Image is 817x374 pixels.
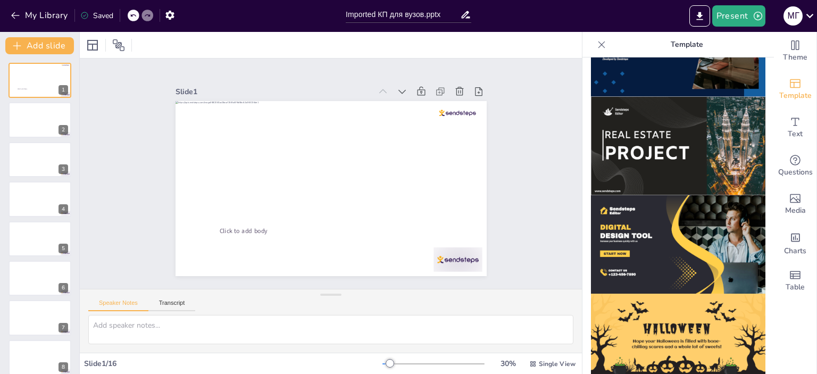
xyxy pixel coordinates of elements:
p: Template [610,32,763,57]
div: 2 [9,102,71,137]
span: Single View [539,360,576,368]
div: 1 [59,85,68,95]
button: Add slide [5,37,74,54]
span: Media [785,205,806,217]
button: My Library [8,7,72,24]
div: 4 [9,181,71,217]
span: Table [786,281,805,293]
div: 3 [9,142,71,177]
span: Template [779,90,812,102]
div: Add ready made slides [774,70,816,109]
div: Get real-time input from your audience [774,147,816,185]
div: Change the overall theme [774,32,816,70]
span: Text [788,128,803,140]
div: 30 % [495,359,521,369]
div: 6 [59,283,68,293]
div: 3 [59,164,68,174]
span: Questions [778,167,813,178]
div: 2 [59,125,68,135]
div: Layout [84,37,101,54]
div: 5 [9,221,71,256]
div: Add images, graphics, shapes or video [774,185,816,223]
div: Add a table [774,262,816,300]
div: 5 [59,244,68,253]
div: Add text boxes [774,109,816,147]
span: Charts [784,245,806,257]
span: Click to add body [213,215,262,228]
div: 8 [59,362,68,372]
button: М Г [783,5,803,27]
div: Add charts and graphs [774,223,816,262]
input: Insert title [346,7,460,22]
div: 7 [59,323,68,333]
span: Theme [783,52,807,63]
div: Slide 1 / 16 [84,359,382,369]
div: 1 [9,63,71,98]
button: Speaker Notes [88,300,148,311]
span: Click to add body [18,88,27,90]
button: Transcript [148,300,196,311]
div: 7 [9,300,71,335]
div: Saved [80,11,113,21]
img: thumb-11.png [591,97,765,195]
button: Present [712,5,765,27]
div: Slide 1 [184,71,380,101]
div: М Г [783,6,803,26]
img: thumb-12.png [591,195,765,294]
div: 4 [59,204,68,214]
div: 6 [9,261,71,296]
span: Position [112,39,125,52]
button: Export to PowerPoint [689,5,710,27]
